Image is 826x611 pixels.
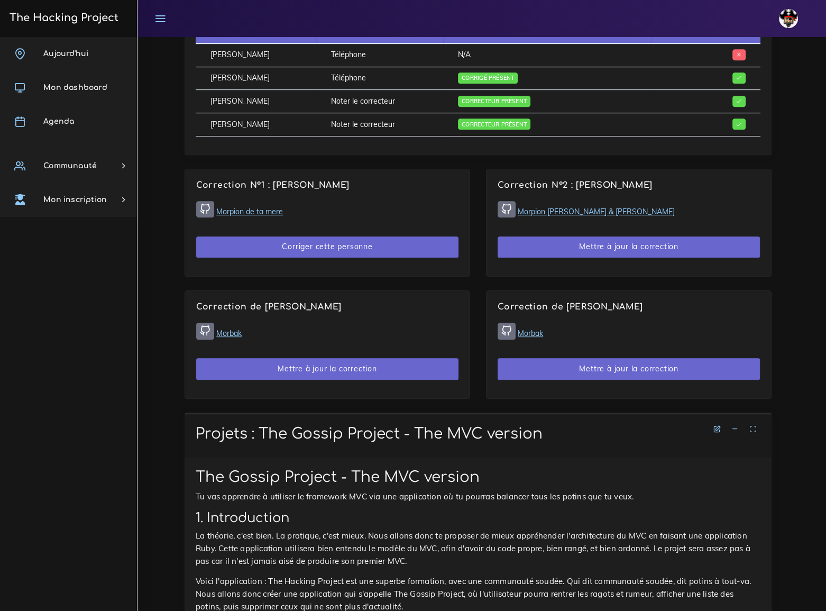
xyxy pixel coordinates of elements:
h3: The Hacking Project [6,12,118,24]
a: Morpion de ta mere [216,207,283,216]
button: Mettre à jour la correction [196,358,458,380]
span: Aujourd'hui [43,50,88,58]
h4: Correction de [PERSON_NAME] [196,302,458,312]
h4: Correction N°2 : [PERSON_NAME] [498,180,760,190]
span: Correcteur présent [458,96,530,107]
span: Correcteur présent [458,118,530,130]
td: [PERSON_NAME] [196,90,316,113]
a: Morbak [216,329,242,338]
h2: 1. Introduction [196,510,760,526]
button: Mettre à jour la correction [498,236,760,258]
td: Téléphone [316,43,443,67]
td: Téléphone [316,67,443,90]
button: Mettre à jour la correction [498,358,760,380]
p: La théorie, c'est bien. La pratique, c'est mieux. Nous allons donc te proposer de mieux appréhend... [196,530,760,568]
td: [PERSON_NAME] [196,113,316,136]
td: [PERSON_NAME] [196,43,316,67]
span: Communauté [43,162,97,170]
td: Noter le correcteur [316,90,443,113]
img: avatar [779,9,798,28]
a: Morpion [PERSON_NAME] & [PERSON_NAME] [518,207,675,216]
p: Tu vas apprendre à utiliser le framework MVC via une application où tu pourras balancer tous les ... [196,490,760,503]
td: [PERSON_NAME] [196,67,316,90]
td: N/A [443,43,651,67]
span: Mon dashboard [43,84,107,92]
span: Corrigé présent [458,72,518,84]
h1: The Gossip Project - The MVC version [196,469,760,487]
span: Agenda [43,117,74,125]
h1: Projets : The Gossip Project - The MVC version [196,425,760,443]
td: Noter le correcteur [316,113,443,136]
span: Mon inscription [43,196,107,204]
a: Morbak [518,329,543,338]
h4: Correction de [PERSON_NAME] [498,302,760,312]
h4: Correction N°1 : [PERSON_NAME] [196,180,458,190]
button: Corriger cette personne [196,236,458,258]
